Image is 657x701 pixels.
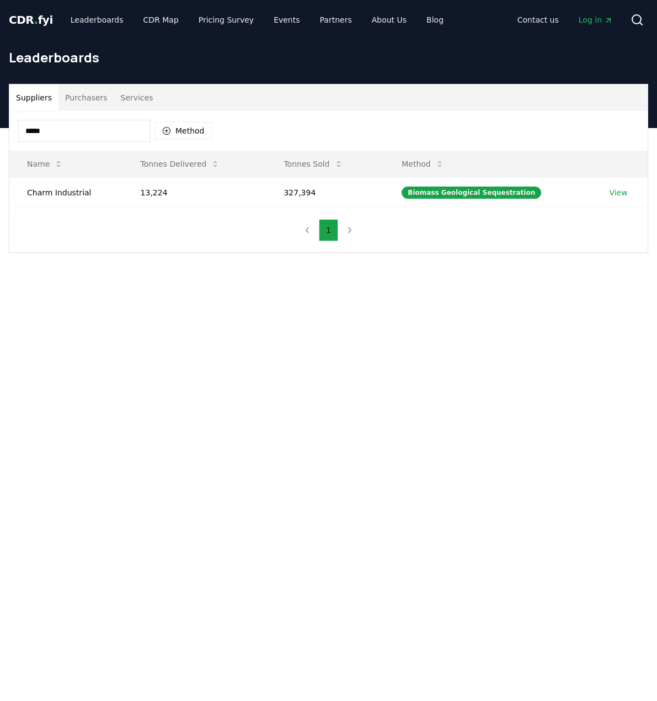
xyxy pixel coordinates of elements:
[266,177,384,208] td: 327,394
[311,10,361,30] a: Partners
[418,10,452,30] a: Blog
[132,153,229,175] button: Tonnes Delivered
[609,187,627,198] a: View
[9,49,648,66] h1: Leaderboards
[155,122,212,140] button: Method
[363,10,415,30] a: About Us
[393,153,453,175] button: Method
[570,10,622,30] a: Log in
[509,10,568,30] a: Contact us
[402,187,541,199] div: Biomass Geological Sequestration
[509,10,622,30] nav: Main
[9,13,53,26] span: CDR fyi
[18,153,72,175] button: Name
[62,10,132,30] a: Leaderboards
[9,12,53,28] a: CDR.fyi
[265,10,308,30] a: Events
[9,84,58,111] button: Suppliers
[58,84,114,111] button: Purchasers
[34,13,38,26] span: .
[62,10,452,30] nav: Main
[190,10,263,30] a: Pricing Survey
[319,219,338,241] button: 1
[114,84,160,111] button: Services
[135,10,188,30] a: CDR Map
[579,14,613,25] span: Log in
[123,177,266,208] td: 13,224
[275,153,351,175] button: Tonnes Sold
[9,177,123,208] td: Charm Industrial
